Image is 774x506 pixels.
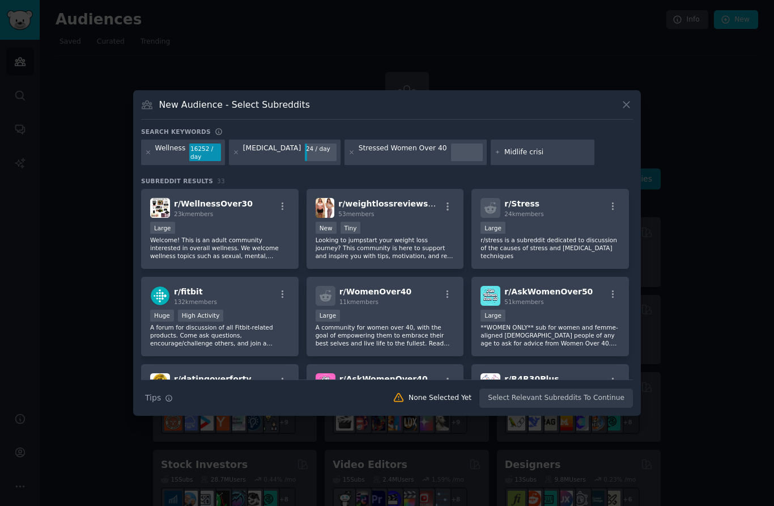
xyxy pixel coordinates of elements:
div: Large [480,310,505,322]
button: Tips [141,388,177,408]
img: weightlossreviewsupp [316,198,335,218]
span: r/ datingoverforty [174,374,252,383]
div: High Activity [178,310,224,322]
h3: New Audience - Select Subreddits [159,99,310,111]
span: 23k members [174,210,213,217]
p: **WOMEN ONLY** sub for women and femme-aligned [DEMOGRAPHIC_DATA] people of any age to ask for ad... [480,323,620,347]
div: Large [316,310,341,322]
span: r/ R4R30Plus [504,374,559,383]
h3: Search keywords [141,128,211,136]
div: Stressed Women Over 40 [359,144,447,162]
p: Looking to jumpstart your weight loss journey? This community is here to support and inspire you ... [316,236,455,260]
div: New [316,222,337,234]
span: Tips [145,392,161,404]
img: R4R30Plus [480,373,500,393]
p: r/stress is a subreddit dedicated to discussion of the causes of stress and [MEDICAL_DATA] techni... [480,236,620,260]
span: Subreddit Results [141,177,213,185]
div: Large [150,222,175,234]
img: datingoverforty [150,373,170,393]
span: r/ AskWomenOver40 [339,374,428,383]
img: fitbit [150,286,170,306]
span: r/ AskWomenOver50 [504,287,593,296]
span: r/ WomenOver40 [339,287,412,296]
span: r/ weightlossreviewsupp [338,199,445,208]
p: A forum for discussion of all Fitbit-related products. Come ask questions, encourage/challenge ot... [150,323,290,347]
div: None Selected Yet [409,393,471,403]
img: WellnessOver30 [150,198,170,218]
p: Welcome! This is an adult community interested in overall wellness. We welcome wellness topics su... [150,236,290,260]
div: [MEDICAL_DATA] [243,144,301,162]
span: 11k members [339,298,379,305]
span: r/ WellnessOver30 [174,199,253,208]
p: A community for women over 40, with the goal of empowering them to embrace their best selves and ... [316,323,455,347]
span: 51k members [504,298,543,305]
div: 16252 / day [189,144,221,162]
span: r/ Stress [504,199,539,208]
div: Tiny [341,222,361,234]
img: AskWomenOver40 [316,373,335,393]
span: 53 members [338,210,374,217]
span: r/ fitbit [174,287,203,296]
div: Large [480,222,505,234]
img: AskWomenOver50 [480,286,500,306]
span: 132k members [174,298,217,305]
input: New Keyword [504,147,590,158]
span: 24k members [504,210,543,217]
span: 33 [217,178,225,184]
div: Wellness [155,144,186,162]
div: 24 / day [305,144,337,154]
div: Huge [150,310,174,322]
